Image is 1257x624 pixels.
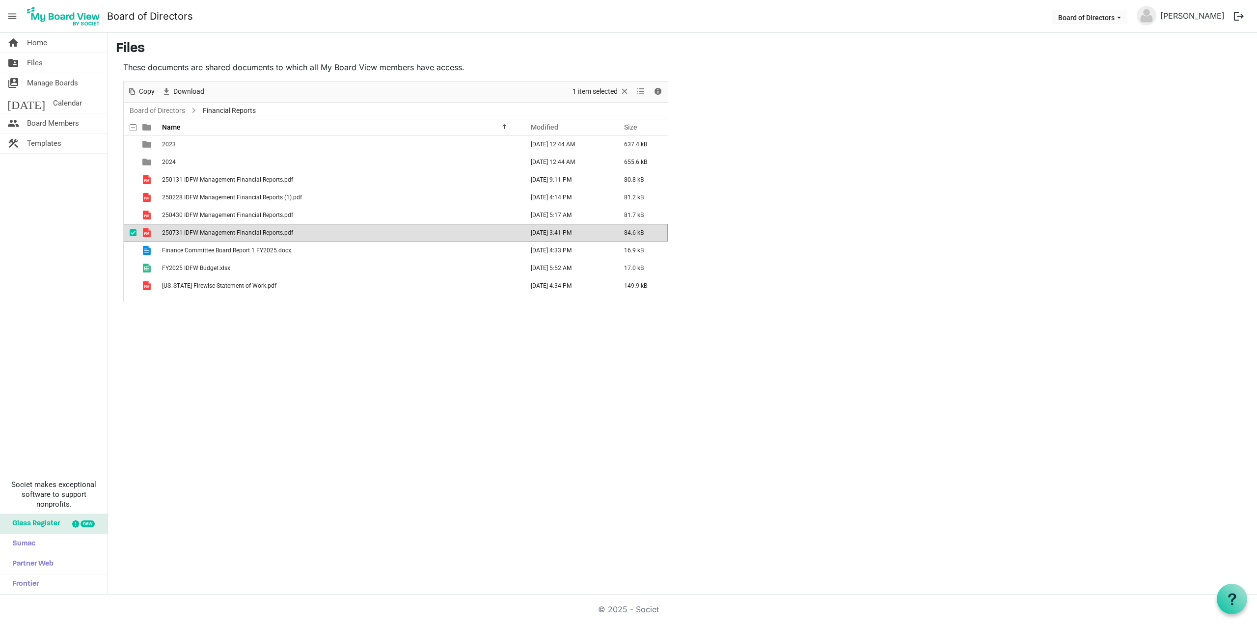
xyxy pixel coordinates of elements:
td: is template cell column header type [137,224,159,242]
td: May 14, 2025 5:17 AM column header Modified [520,206,614,224]
span: switch_account [7,73,19,93]
span: 2024 [162,159,176,165]
span: Finance Committee Board Report 1 FY2025.docx [162,247,291,254]
p: These documents are shared documents to which all My Board View members have access. [123,61,668,73]
img: no-profile-picture.svg [1137,6,1156,26]
td: is template cell column header type [137,206,159,224]
span: FY2025 IDFW Budget.xlsx [162,265,230,271]
td: Idaho Firewise Statement of Work.pdf is template cell column header Name [159,277,520,295]
div: Copy [124,81,158,102]
td: checkbox [124,224,137,242]
td: April 04, 2025 4:14 PM column header Modified [520,189,614,206]
td: FY2025 IDFW Budget.xlsx is template cell column header Name [159,259,520,277]
a: Board of Directors [107,6,193,26]
td: is template cell column header type [137,136,159,153]
td: is template cell column header type [137,277,159,295]
td: 149.9 kB is template cell column header Size [614,277,668,295]
td: checkbox [124,171,137,189]
span: 250131 IDFW Management Financial Reports.pdf [162,176,293,183]
td: March 05, 2025 9:11 PM column header Modified [520,171,614,189]
td: is template cell column header type [137,242,159,259]
span: Modified [531,123,558,131]
td: 250228 IDFW Management Financial Reports (1).pdf is template cell column header Name [159,189,520,206]
span: [DATE] [7,93,45,113]
button: Copy [126,85,157,98]
td: checkbox [124,277,137,295]
span: Financial Reports [201,105,258,117]
span: Glass Register [7,514,60,534]
a: Board of Directors [128,105,187,117]
span: Frontier [7,574,39,594]
span: 250228 IDFW Management Financial Reports (1).pdf [162,194,302,201]
span: home [7,33,19,53]
td: December 09, 2024 4:34 PM column header Modified [520,277,614,295]
span: Manage Boards [27,73,78,93]
span: 1 item selected [572,85,619,98]
button: Selection [571,85,631,98]
td: 250430 IDFW Management Financial Reports.pdf is template cell column header Name [159,206,520,224]
span: Files [27,53,43,73]
td: 80.8 kB is template cell column header Size [614,171,668,189]
span: Home [27,33,47,53]
button: Details [652,85,665,98]
span: 250430 IDFW Management Financial Reports.pdf [162,212,293,218]
td: 250731 IDFW Management Financial Reports.pdf is template cell column header Name [159,224,520,242]
a: My Board View Logo [24,4,107,28]
td: December 09, 2024 4:33 PM column header Modified [520,242,614,259]
span: Copy [138,85,156,98]
td: 84.6 kB is template cell column header Size [614,224,668,242]
td: checkbox [124,136,137,153]
td: 81.7 kB is template cell column header Size [614,206,668,224]
a: [PERSON_NAME] [1156,6,1229,26]
td: is template cell column header type [137,171,159,189]
td: Finance Committee Board Report 1 FY2025.docx is template cell column header Name [159,242,520,259]
a: © 2025 - Societ [598,604,659,614]
td: 2024 is template cell column header Name [159,153,520,171]
div: new [81,520,95,527]
span: 250731 IDFW Management Financial Reports.pdf [162,229,293,236]
td: checkbox [124,206,137,224]
span: folder_shared [7,53,19,73]
td: 81.2 kB is template cell column header Size [614,189,668,206]
span: Calendar [53,93,82,113]
td: checkbox [124,242,137,259]
td: February 12, 2025 12:44 AM column header Modified [520,136,614,153]
div: Clear selection [569,81,633,102]
td: 2023 is template cell column header Name [159,136,520,153]
h3: Files [116,41,1249,57]
span: construction [7,134,19,153]
button: View dropdownbutton [635,85,647,98]
span: people [7,113,19,133]
span: Name [162,123,181,131]
td: is template cell column header type [137,153,159,171]
td: February 12, 2025 12:44 AM column header Modified [520,153,614,171]
td: 655.6 kB is template cell column header Size [614,153,668,171]
span: menu [3,7,22,26]
div: View [633,81,650,102]
td: 16.9 kB is template cell column header Size [614,242,668,259]
span: Societ makes exceptional software to support nonprofits. [4,480,103,509]
td: checkbox [124,259,137,277]
button: Download [160,85,206,98]
td: August 29, 2025 3:41 PM column header Modified [520,224,614,242]
span: 2023 [162,141,176,148]
td: January 08, 2025 5:52 AM column header Modified [520,259,614,277]
div: Details [650,81,666,102]
span: Templates [27,134,61,153]
td: checkbox [124,189,137,206]
span: Board Members [27,113,79,133]
td: 17.0 kB is template cell column header Size [614,259,668,277]
span: Size [624,123,637,131]
td: 637.4 kB is template cell column header Size [614,136,668,153]
td: 250131 IDFW Management Financial Reports.pdf is template cell column header Name [159,171,520,189]
span: [US_STATE] Firewise Statement of Work.pdf [162,282,276,289]
button: Board of Directors dropdownbutton [1052,10,1127,24]
span: Download [172,85,205,98]
span: Sumac [7,534,35,554]
td: checkbox [124,153,137,171]
button: logout [1229,6,1249,27]
span: Partner Web [7,554,54,574]
td: is template cell column header type [137,189,159,206]
div: Download [158,81,208,102]
td: is template cell column header type [137,259,159,277]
